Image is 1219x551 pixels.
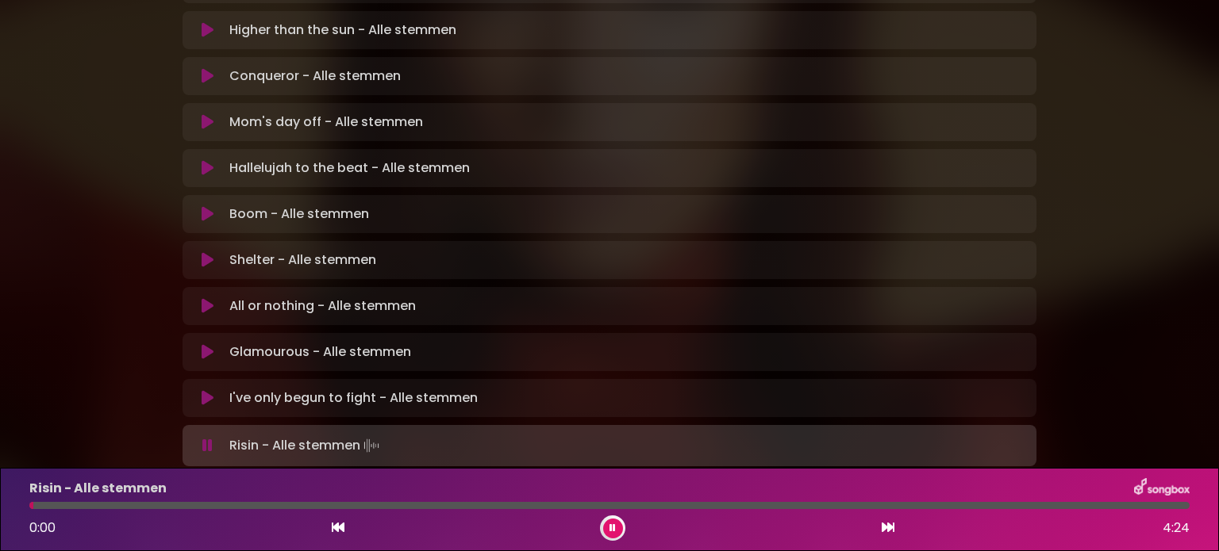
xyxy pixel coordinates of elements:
[229,388,478,408] p: I've only begun to fight - Alle stemmen
[229,205,369,224] p: Boom - Alle stemmen
[229,342,411,362] p: Glamourous - Alle stemmen
[229,113,423,132] p: Mom's day off - Alle stemmen
[29,479,167,498] p: Risin - Alle stemmen
[229,21,456,40] p: Higher than the sun - Alle stemmen
[360,434,383,457] img: waveform4.gif
[229,67,401,86] p: Conqueror - Alle stemmen
[1134,478,1190,499] img: songbox-logo-white.png
[229,251,376,270] p: Shelter - Alle stemmen
[29,518,56,537] span: 0:00
[229,434,383,457] p: Risin - Alle stemmen
[229,159,470,178] p: Hallelujah to the beat - Alle stemmen
[1163,518,1190,538] span: 4:24
[229,297,416,316] p: All or nothing - Alle stemmen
